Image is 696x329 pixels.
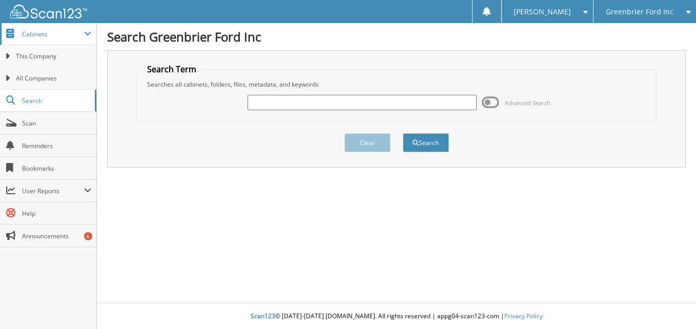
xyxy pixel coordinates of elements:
legend: Search Term [142,64,201,75]
span: Scan [22,119,91,128]
iframe: Chat Widget [645,280,696,329]
span: This Company [16,52,91,61]
span: User Reports [22,187,84,195]
div: Searches all cabinets, folders, files, metadata, and keywords [142,80,650,89]
span: All Companies [16,74,91,83]
span: Announcements [22,232,91,240]
a: Privacy Policy [504,312,543,320]
div: © [DATE]-[DATE] [DOMAIN_NAME]. All rights reserved | appg04-scan123-com | [97,304,696,329]
button: Search [403,133,449,152]
img: scan123-logo-white.svg [10,5,87,18]
span: Advanced Search [505,99,550,107]
div: 6 [84,232,92,240]
span: Help [22,209,91,218]
span: Reminders [22,141,91,150]
span: Greenbrier Ford Inc [606,9,673,15]
span: Cabinets [22,30,84,38]
h1: Search Greenbrier Ford Inc [107,28,686,45]
span: [PERSON_NAME] [514,9,571,15]
span: Bookmarks [22,164,91,173]
button: Clear [344,133,391,152]
span: Scan123 [251,312,275,320]
span: Search [22,96,90,105]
